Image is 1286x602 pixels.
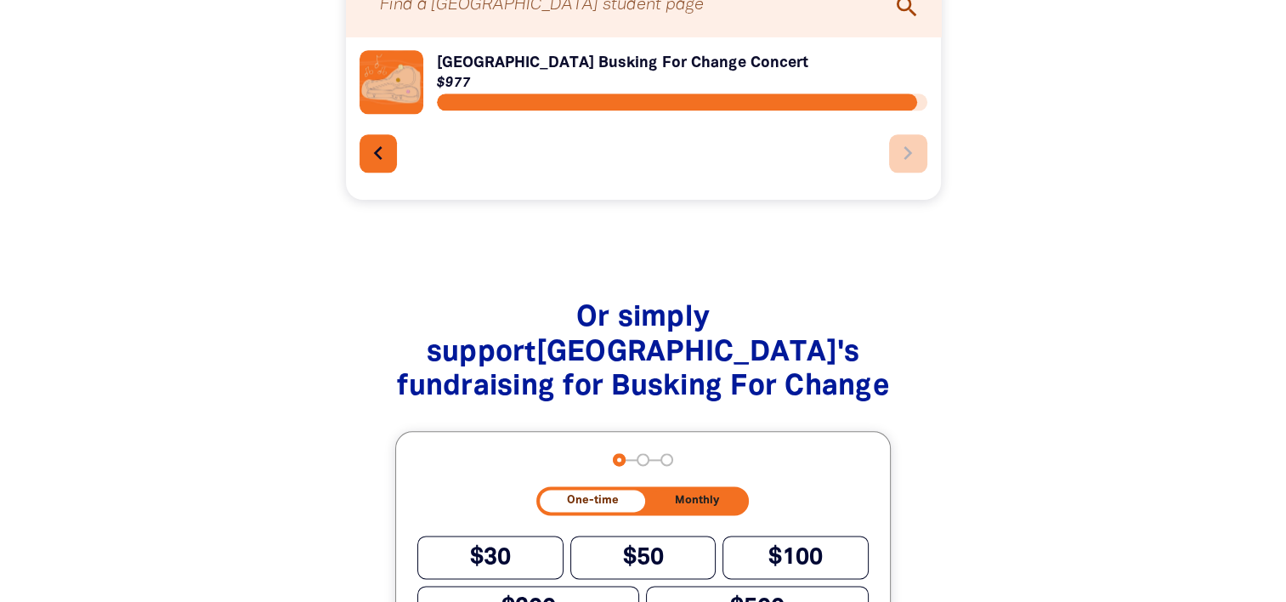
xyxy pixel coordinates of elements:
[397,305,889,401] span: Or simply support [GEOGRAPHIC_DATA] 's fundraising for Busking For Change
[622,547,663,568] span: $50
[722,536,869,579] button: $100
[360,134,398,173] button: Previous page
[360,50,927,186] div: Paginated content
[536,486,749,514] div: Donation frequency
[540,490,645,511] button: One-time
[649,490,746,511] button: Monthly
[637,453,649,466] button: Navigate to step 2 of 3 to enter your details
[768,547,823,568] span: $100
[570,536,717,579] button: $50
[470,547,511,568] span: $30
[567,495,619,506] span: One-time
[417,536,564,579] button: $30
[675,495,719,506] span: Monthly
[365,139,392,167] i: chevron_left
[613,453,626,466] button: Navigate to step 1 of 3 to enter your donation amount
[660,453,673,466] button: Navigate to step 3 of 3 to enter your payment details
